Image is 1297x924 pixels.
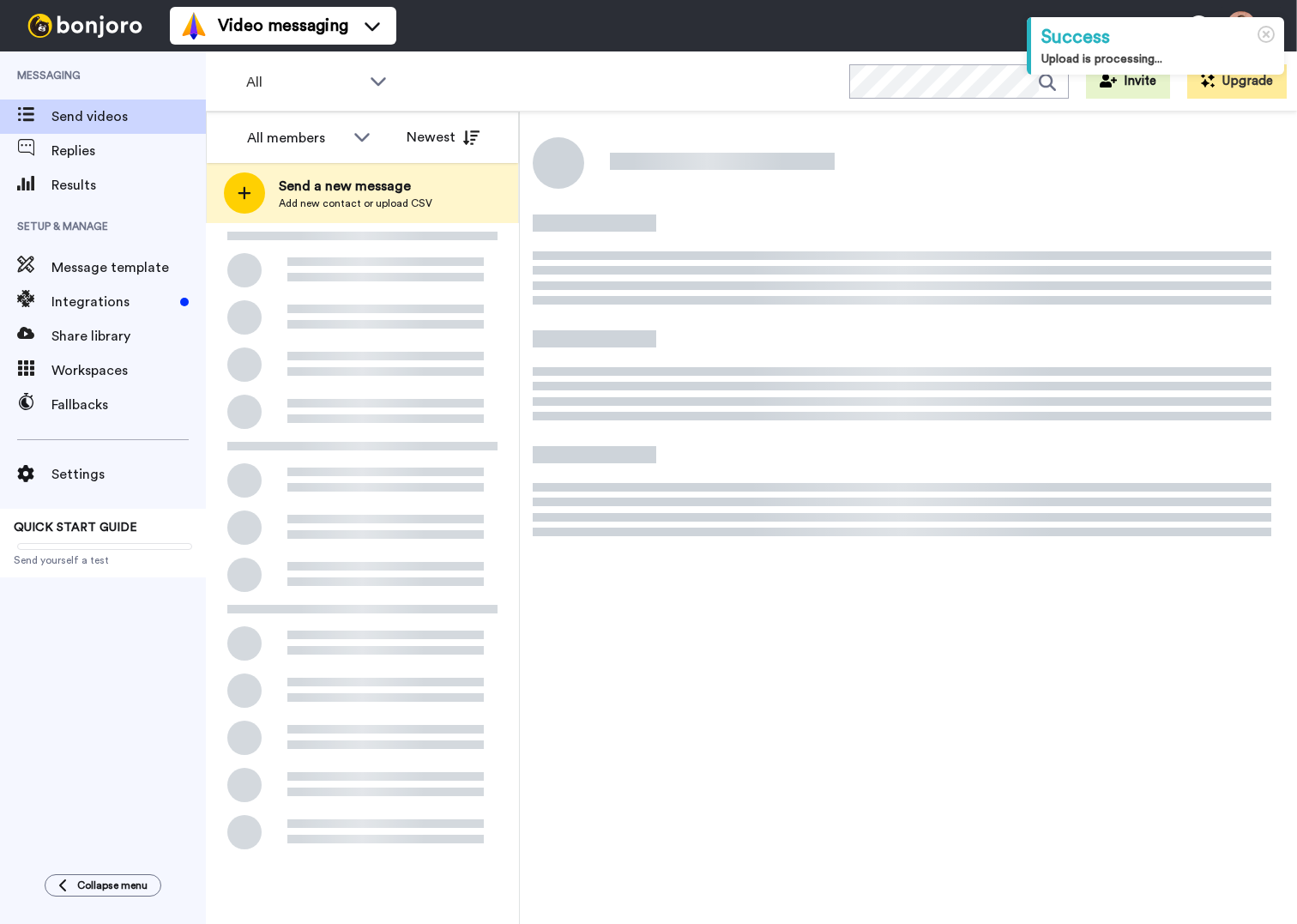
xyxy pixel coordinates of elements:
span: Send a new message [279,176,432,196]
span: Share library [51,326,206,347]
span: QUICK START GUIDE [14,522,137,534]
div: All members [247,128,345,148]
span: Send yourself a test [14,553,192,567]
span: Send videos [51,106,206,127]
div: Success [1041,24,1274,51]
span: Add new contact or upload CSV [279,196,432,210]
button: Collapse menu [45,874,161,897]
span: Settings [51,464,206,485]
span: Video messaging [218,14,348,38]
button: Invite [1086,64,1170,99]
span: Results [51,175,206,196]
img: bj-logo-header-white.svg [21,14,149,38]
span: Collapse menu [77,879,148,892]
span: Fallbacks [51,395,206,415]
div: Upload is processing... [1041,51,1274,68]
button: Upgrade [1187,64,1287,99]
span: Replies [51,141,206,161]
span: Integrations [51,292,173,312]
span: Workspaces [51,360,206,381]
img: vm-color.svg [180,12,208,39]
button: Newest [394,120,492,154]
span: All [246,72,361,93]
span: Message template [51,257,206,278]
